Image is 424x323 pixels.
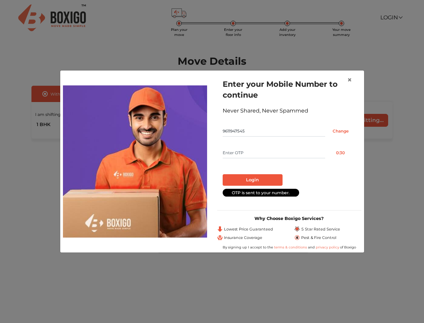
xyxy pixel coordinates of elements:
[223,147,325,158] input: Enter OTP
[301,235,336,241] span: Pest & Fire Control
[63,85,207,237] img: relocation-img
[223,189,299,197] div: OTP is sent to your number.
[223,174,283,186] button: Login
[315,245,340,249] a: privacy policy
[342,70,357,89] button: Close
[274,245,308,249] a: terms & conditions
[224,226,273,232] span: Lowest Price Guaranteed
[301,226,340,232] span: 5 Star Rated Service
[223,126,325,137] input: Mobile No
[223,79,356,100] h1: Enter your Mobile Number to continue
[347,75,352,85] span: ×
[224,235,262,241] span: Insurance Coverage
[217,245,361,250] div: By signing up I accept to the and of Boxigo
[325,147,356,158] button: 0:30
[325,126,356,137] input: Change
[217,216,361,221] h3: Why Choose Boxigo Services?
[223,107,356,115] div: Never Shared, Never Spammed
